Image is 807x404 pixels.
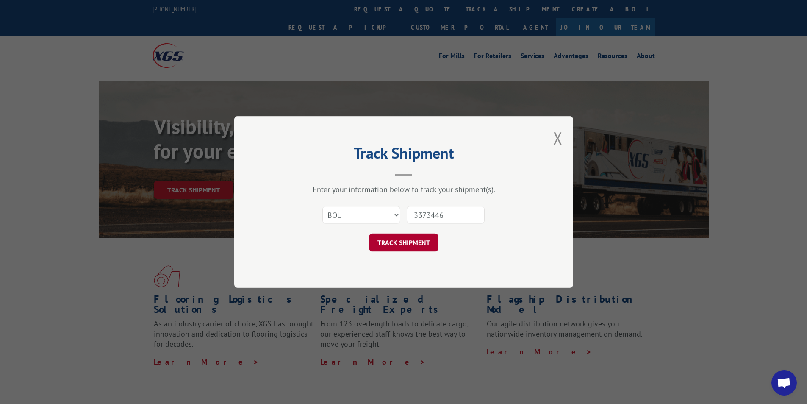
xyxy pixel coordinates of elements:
[407,206,485,224] input: Number(s)
[277,147,531,163] h2: Track Shipment
[369,234,438,251] button: TRACK SHIPMENT
[277,184,531,194] div: Enter your information below to track your shipment(s).
[771,370,797,396] a: Open chat
[553,127,563,149] button: Close modal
